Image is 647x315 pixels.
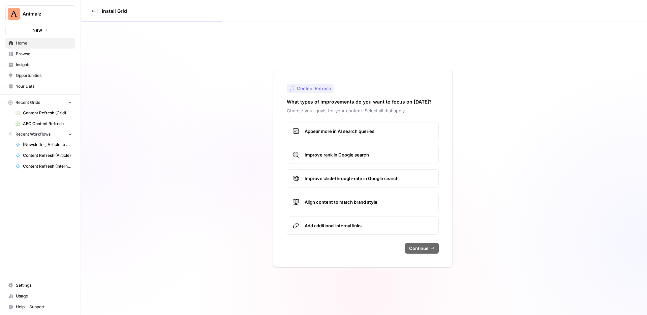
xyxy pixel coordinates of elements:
[16,99,40,106] span: Recent Grids
[23,142,72,148] span: [Newsletter] Article to Newsletter ([PERSON_NAME])
[16,73,72,79] span: Opportunities
[16,282,72,288] span: Settings
[12,161,75,172] a: Content Refresh (Internal Links & Meta)
[16,131,51,137] span: Recent Workflows
[5,81,75,92] a: Your Data
[102,8,127,15] h3: Install Grid
[5,280,75,291] a: Settings
[305,151,433,158] span: Improve rank in Google search
[297,85,331,92] span: Content Refresh
[5,129,75,139] button: Recent Workflows
[23,163,72,169] span: Content Refresh (Internal Links & Meta)
[12,139,75,150] a: [Newsletter] Article to Newsletter ([PERSON_NAME])
[16,62,72,68] span: Insights
[23,121,72,127] span: AEO Content Refresh
[287,107,439,114] p: Choose your goals for your content. Select all that apply.
[8,8,20,20] img: Animalz Logo
[409,245,429,252] span: Continue
[5,59,75,70] a: Insights
[23,10,63,17] span: Animalz
[16,304,72,310] span: Help + Support
[16,40,72,46] span: Home
[5,49,75,59] a: Browse
[23,110,72,116] span: Content Refresh (Grid)
[5,25,75,35] button: New
[12,150,75,161] a: Content Refresh (Article)
[5,38,75,49] a: Home
[305,128,433,135] span: Appear more in AI search queries
[5,70,75,81] a: Opportunities
[23,152,72,159] span: Content Refresh (Article)
[305,175,433,182] span: Improve click-through-rate in Google search
[405,243,439,254] button: Continue
[5,291,75,302] a: Usage
[5,302,75,312] button: Help + Support
[287,98,432,105] h2: What types of improvements do you want to focus on [DATE]?
[32,27,42,33] span: New
[5,5,75,22] button: Workspace: Animalz
[16,293,72,299] span: Usage
[16,51,72,57] span: Browse
[305,199,433,205] span: Align content to match brand style
[12,118,75,129] a: AEO Content Refresh
[12,108,75,118] a: Content Refresh (Grid)
[305,222,433,229] span: Add additional internal links
[16,83,72,89] span: Your Data
[5,97,75,108] button: Recent Grids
